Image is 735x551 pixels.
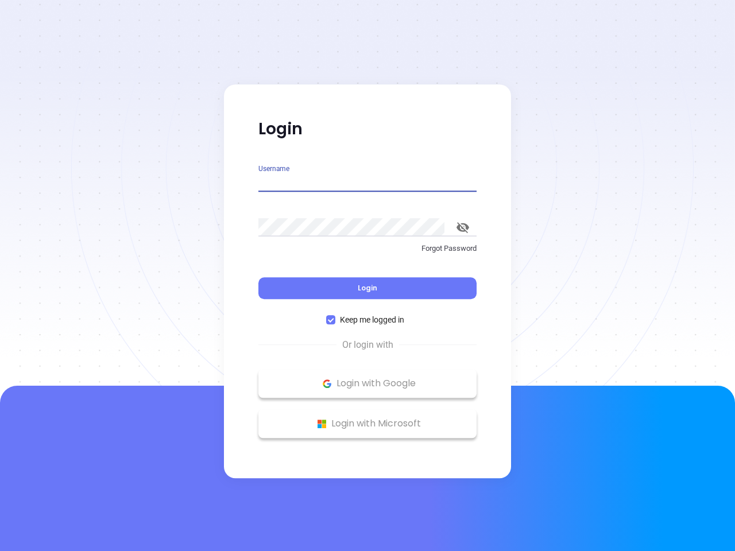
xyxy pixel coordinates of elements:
[336,338,399,352] span: Or login with
[258,243,477,263] a: Forgot Password
[258,409,477,438] button: Microsoft Logo Login with Microsoft
[358,283,377,293] span: Login
[258,277,477,299] button: Login
[449,214,477,241] button: toggle password visibility
[315,417,329,431] img: Microsoft Logo
[258,119,477,139] p: Login
[258,243,477,254] p: Forgot Password
[320,377,334,391] img: Google Logo
[335,313,409,326] span: Keep me logged in
[264,415,471,432] p: Login with Microsoft
[264,375,471,392] p: Login with Google
[258,165,289,172] label: Username
[258,369,477,398] button: Google Logo Login with Google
